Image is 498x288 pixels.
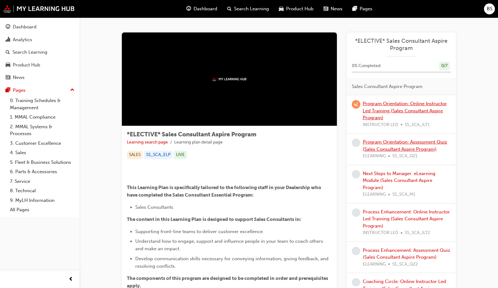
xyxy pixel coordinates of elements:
[7,122,77,139] a: 2. MMAL Systems & Processes
[127,139,168,145] a: Learning search page
[7,158,77,167] a: 5. Fleet & Business Solutions
[2,34,77,46] a: Analytics
[352,62,381,70] span: 0 % Completed
[7,139,77,148] a: 3. Customer Excellence
[6,62,10,68] span: car-icon
[279,5,284,13] span: car-icon
[7,205,77,215] a: All Pages
[181,2,222,15] a: guage-iconDashboard
[352,278,360,286] span: learningRecordVerb_NONE-icon
[3,5,75,13] img: mmal
[135,204,173,210] span: Sales Consultants
[70,86,74,94] span: up-icon
[194,5,217,12] span: Dashboard
[363,171,435,190] a: Next Steps to Manager: eLearning Module (Sales Consultant Aspire Program)
[363,247,450,260] a: Process Enhancement: Assessment Quiz (Sales Consultant Aspire Program)
[363,209,450,229] a: Process Enhancement: Online Instructor Led Training (Sales Consultant Aspire Program)
[360,5,372,12] span: Pages
[274,2,318,15] a: car-iconProduct Hub
[174,139,223,146] li: Learning plan detail page
[392,153,418,160] span: SS_SCA_QZ1
[227,5,232,13] span: search-icon
[352,139,360,147] span: learningRecordVerb_NONE-icon
[363,229,398,237] span: INSTRUCTOR LED
[144,151,173,159] div: SS_SCA_ELP
[363,153,386,160] span: ELEARNING
[135,256,330,269] span: Develop communication skills necessary for conveying information, giving feedback, and resolving ...
[363,121,398,129] span: INSTRUCTOR LED
[135,238,324,251] span: Understand how to engage, support and influence people in your team to coach others and make an i...
[352,208,360,217] span: learningRecordVerb_NONE-icon
[352,100,360,109] span: learningRecordVerb_WAITLIST-icon
[392,261,418,268] span: SS_SCA_QZ2
[352,247,360,255] span: learningRecordVerb_NONE-icon
[12,49,47,56] div: Search Learning
[127,151,143,159] div: SALES
[6,50,10,55] span: search-icon
[2,20,77,85] button: DashboardAnalyticsSearch LearningProduct HubNews
[127,217,301,222] span: The content in this Learning Plan is designed to support Sales Consultants in:
[212,77,247,81] img: mmal
[392,191,415,198] span: SS_SCA_M1
[2,85,77,96] button: Pages
[69,276,73,283] span: prev-icon
[13,74,25,81] div: News
[222,2,274,15] a: search-iconSearch Learning
[7,167,77,177] a: 6. Parts & Accessories
[363,139,447,152] a: Program Orientation: Assessment Quiz (Sales Consultant Aspire Program)
[331,5,342,12] span: News
[135,229,264,234] span: Supporting front-line teams to deliver customer excellence.
[2,72,77,83] a: News
[2,46,77,58] a: Search Learning
[6,37,10,43] span: chart-icon
[487,5,492,12] span: BS
[2,59,77,71] a: Product Hub
[405,229,430,237] span: SS_SCA_ILT2
[363,191,386,198] span: ELEARNING
[323,5,328,13] span: news-icon
[186,5,191,13] span: guage-icon
[234,5,269,12] span: Search Learning
[2,21,77,33] a: Dashboard
[7,96,77,112] a: 0. Training Schedules & Management
[363,261,386,268] span: ELEARNING
[363,101,447,120] a: Program Orientation: Online Instructor Led Training (Sales Consultant Aspire Program)
[13,36,32,43] div: Analytics
[352,37,451,51] a: *ELECTIVE* Sales Consultant Aspire Program
[347,2,377,15] a: pages-iconPages
[13,61,40,69] div: Product Hub
[286,5,314,12] span: Product Hub
[7,196,77,205] a: 9. MyLH Information
[127,131,256,138] span: *ELECTIVE* Sales Consultant Aspire Program
[13,87,26,94] div: Pages
[439,62,450,70] div: 0 / 7
[7,186,77,196] a: 8. Technical
[7,112,77,122] a: 1. MMAL Compliance
[318,2,347,15] a: news-iconNews
[6,88,10,93] span: pages-icon
[7,148,77,158] a: 4. Sales
[7,177,77,186] a: 7. Service
[13,23,36,31] div: Dashboard
[352,5,357,13] span: pages-icon
[127,185,322,198] span: This Learning Plan is specifically tailored to the following staff in your Dealership who have co...
[484,3,495,14] button: BS
[6,75,10,81] span: news-icon
[352,83,423,90] span: Sales Consultant Aspire Program
[6,24,10,30] span: guage-icon
[405,121,430,129] span: SS_SCA_ILT1
[352,170,360,178] span: learningRecordVerb_NONE-icon
[174,151,187,159] div: LIVE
